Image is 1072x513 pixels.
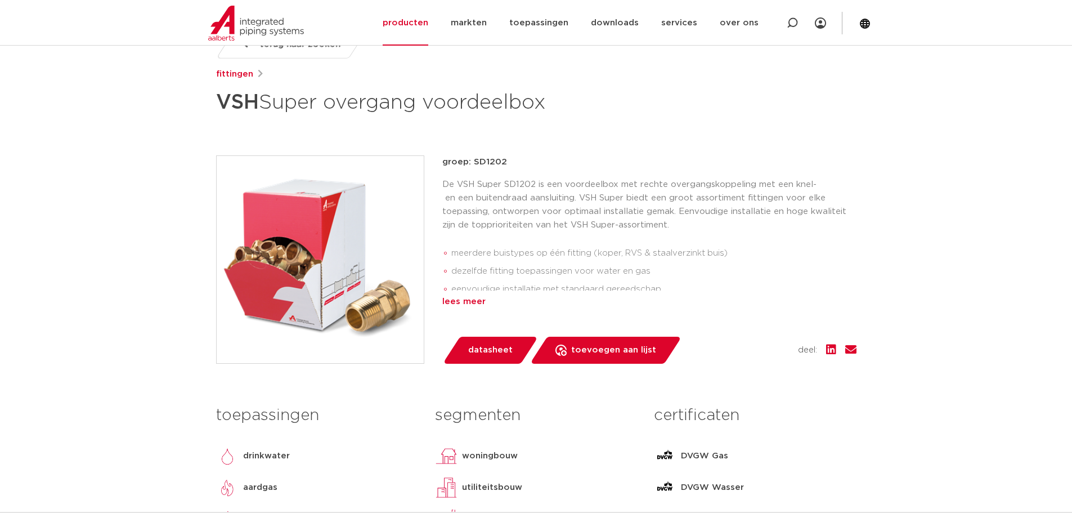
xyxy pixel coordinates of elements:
img: woningbouw [435,445,457,467]
h1: Super overgang voordeelbox [216,86,639,119]
strong: VSH [216,92,259,113]
span: toevoegen aan lijst [571,341,656,359]
img: DVGW Wasser [654,476,676,499]
a: fittingen [216,68,253,81]
p: woningbouw [462,449,518,463]
li: dezelfde fitting toepassingen voor water en gas [451,262,856,280]
span: deel: [798,344,817,357]
h3: certificaten [654,404,856,427]
h3: toepassingen [216,404,418,427]
p: De VSH Super SD1202 is een voordeelbox met rechte overgangskoppeling met een knel- en een buitend... [442,178,856,232]
a: datasheet [442,337,538,364]
img: aardgas [216,476,239,499]
p: DVGW Wasser [681,481,744,494]
img: Product Image for VSH Super overgang voordeelbox [217,156,424,363]
li: eenvoudige installatie met standaard gereedschap [451,280,856,298]
span: datasheet [468,341,513,359]
img: drinkwater [216,445,239,467]
p: utiliteitsbouw [462,481,522,494]
p: aardgas [243,481,277,494]
p: groep: SD1202 [442,155,856,169]
img: utiliteitsbouw [435,476,457,499]
div: lees meer [442,295,856,309]
li: meerdere buistypes op één fitting (koper, RVS & staalverzinkt buis) [451,244,856,262]
img: DVGW Gas [654,445,676,467]
h3: segmenten [435,404,637,427]
p: drinkwater [243,449,290,463]
p: DVGW Gas [681,449,728,463]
